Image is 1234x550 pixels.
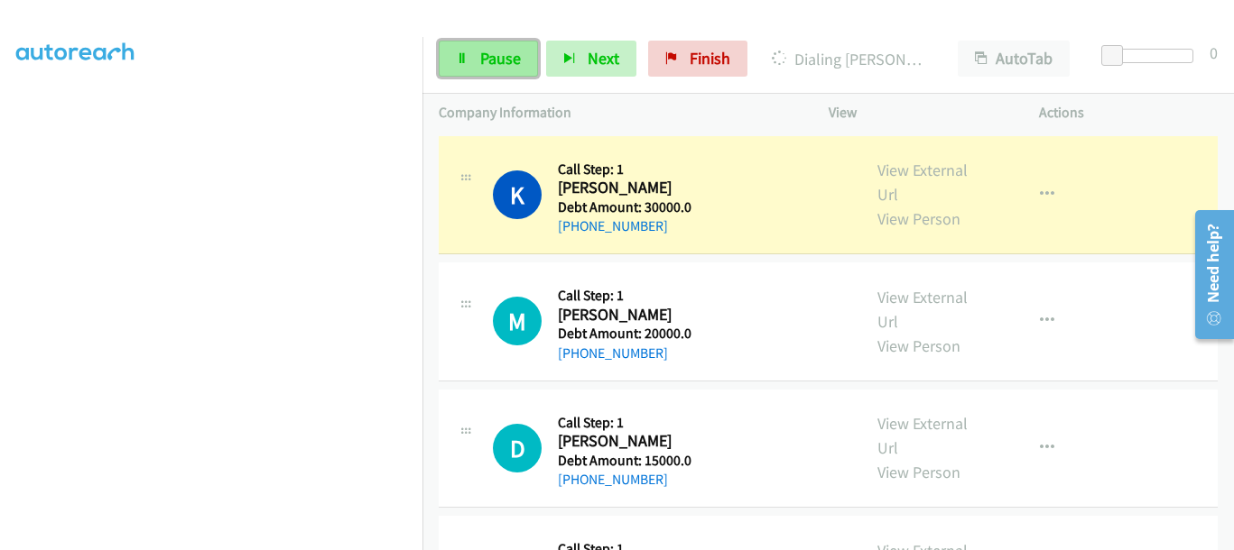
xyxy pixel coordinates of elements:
[558,160,696,179] h5: Call Step: 1
[877,208,960,229] a: View Person
[877,413,968,458] a: View External Url
[558,452,696,470] h5: Debt Amount: 15000.0
[690,48,730,69] span: Finish
[877,160,968,205] a: View External Url
[558,198,696,216] h5: Debt Amount: 30000.0
[958,41,1070,77] button: AutoTab
[588,48,619,69] span: Next
[493,297,542,345] h1: M
[558,344,668,362] a: [PHONE_NUMBER]
[439,102,796,124] p: Company Information
[493,297,542,345] div: The call is yet to be attempted
[1182,203,1234,346] iframe: Resource Center
[558,287,696,305] h5: Call Step: 1
[1110,49,1193,63] div: Delay between calls (in seconds)
[648,41,747,77] a: Finish
[493,170,542,219] h1: K
[558,217,668,234] a: [PHONE_NUMBER]
[558,178,696,198] h2: [PERSON_NAME]
[480,48,521,69] span: Pause
[546,41,636,77] button: Next
[877,462,960,482] a: View Person
[772,47,925,71] p: Dialing [PERSON_NAME]
[877,287,968,332] a: View External Url
[877,335,960,356] a: View Person
[1039,102,1218,124] p: Actions
[558,471,668,488] a: [PHONE_NUMBER]
[1210,41,1218,65] div: 0
[558,305,696,325] h2: [PERSON_NAME]
[558,414,696,432] h5: Call Step: 1
[558,325,696,343] h5: Debt Amount: 20000.0
[493,424,542,472] div: The call is yet to be attempted
[558,431,696,452] h2: [PERSON_NAME]
[439,41,538,77] a: Pause
[829,102,1007,124] p: View
[493,424,542,472] h1: D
